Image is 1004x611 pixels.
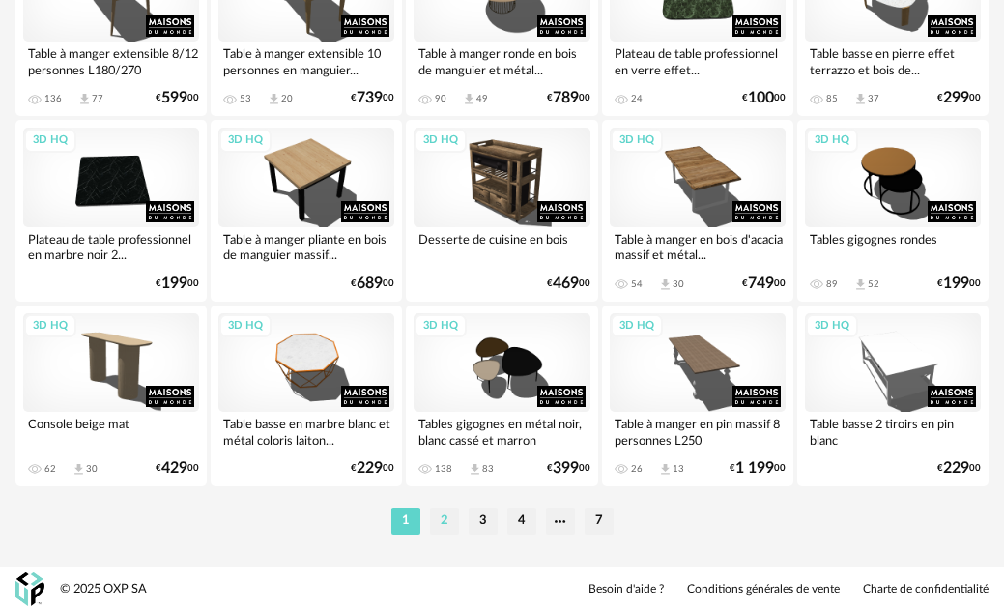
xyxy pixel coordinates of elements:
[610,412,786,451] div: Table à manger en pin massif 8 personnes L250
[415,129,467,153] div: 3D HQ
[161,277,187,290] span: 199
[806,129,858,153] div: 3D HQ
[351,92,394,104] div: € 00
[937,92,981,104] div: € 00
[631,463,643,475] div: 26
[24,129,76,153] div: 3D HQ
[72,462,86,477] span: Download icon
[547,277,590,290] div: € 00
[218,227,394,266] div: Table à manger pliante en bois de manguier massif...
[853,277,868,292] span: Download icon
[602,120,793,301] a: 3D HQ Table à manger en bois d'acacia massif et métal... 54 Download icon 30 €74900
[673,278,684,290] div: 30
[547,462,590,475] div: € 00
[211,120,402,301] a: 3D HQ Table à manger pliante en bois de manguier massif... €68900
[15,572,44,606] img: OXP
[218,412,394,451] div: Table basse en marbre blanc et métal coloris laiton...
[211,305,402,486] a: 3D HQ Table basse en marbre blanc et métal coloris laiton... €22900
[351,462,394,475] div: € 00
[406,305,597,486] a: 3D HQ Tables gigognes en métal noir, blanc cassé et marron 138 Download icon 83 €39900
[507,508,536,535] li: 4
[219,129,272,153] div: 3D HQ
[943,277,969,290] span: 199
[357,92,383,104] span: 739
[868,278,879,290] div: 52
[92,93,103,104] div: 77
[943,462,969,475] span: 229
[15,305,207,486] a: 3D HQ Console beige mat 62 Download icon 30 €42900
[553,92,579,104] span: 789
[868,93,879,104] div: 37
[23,227,199,266] div: Plateau de table professionnel en marbre noir 2...
[730,462,786,475] div: € 00
[156,92,199,104] div: € 00
[826,278,838,290] div: 89
[267,92,281,106] span: Download icon
[748,92,774,104] span: 100
[610,42,786,80] div: Plateau de table professionnel en verre effet...
[611,314,663,338] div: 3D HQ
[797,305,989,486] a: 3D HQ Table basse 2 tiroirs en pin blanc €22900
[24,314,76,338] div: 3D HQ
[23,412,199,451] div: Console beige mat
[602,305,793,486] a: 3D HQ Table à manger en pin massif 8 personnes L250 26 Download icon 13 €1 19900
[469,508,498,535] li: 3
[937,277,981,290] div: € 00
[805,412,981,451] div: Table basse 2 tiroirs en pin blanc
[414,412,589,451] div: Tables gigognes en métal noir, blanc cassé et marron
[673,463,684,475] div: 13
[585,508,614,535] li: 7
[77,92,92,106] span: Download icon
[435,93,446,104] div: 90
[610,227,786,266] div: Table à manger en bois d'acacia massif et métal...
[553,462,579,475] span: 399
[476,93,488,104] div: 49
[357,277,383,290] span: 689
[86,463,98,475] div: 30
[631,278,643,290] div: 54
[156,277,199,290] div: € 00
[611,129,663,153] div: 3D HQ
[742,277,786,290] div: € 00
[468,462,482,477] span: Download icon
[805,42,981,80] div: Table basse en pierre effet terrazzo et bois de...
[23,42,199,80] div: Table à manger extensible 8/12 personnes L180/270
[351,277,394,290] div: € 00
[240,93,251,104] div: 53
[805,227,981,266] div: Tables gigognes rondes
[553,277,579,290] span: 469
[943,92,969,104] span: 299
[748,277,774,290] span: 749
[435,463,452,475] div: 138
[462,92,476,106] span: Download icon
[161,462,187,475] span: 429
[853,92,868,106] span: Download icon
[44,463,56,475] div: 62
[482,463,494,475] div: 83
[806,314,858,338] div: 3D HQ
[547,92,590,104] div: € 00
[658,277,673,292] span: Download icon
[588,582,664,597] a: Besoin d'aide ?
[937,462,981,475] div: € 00
[357,462,383,475] span: 229
[15,120,207,301] a: 3D HQ Plateau de table professionnel en marbre noir 2... €19900
[60,581,147,597] div: © 2025 OXP SA
[430,508,459,535] li: 2
[735,462,774,475] span: 1 199
[406,120,597,301] a: 3D HQ Desserte de cuisine en bois €46900
[631,93,643,104] div: 24
[687,582,840,597] a: Conditions générales de vente
[156,462,199,475] div: € 00
[281,93,293,104] div: 20
[391,508,420,535] li: 1
[415,314,467,338] div: 3D HQ
[742,92,786,104] div: € 00
[658,462,673,477] span: Download icon
[44,93,62,104] div: 136
[797,120,989,301] a: 3D HQ Tables gigognes rondes 89 Download icon 52 €19900
[219,314,272,338] div: 3D HQ
[863,582,989,597] a: Charte de confidentialité
[414,42,589,80] div: Table à manger ronde en bois de manguier et métal...
[218,42,394,80] div: Table à manger extensible 10 personnes en manguier...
